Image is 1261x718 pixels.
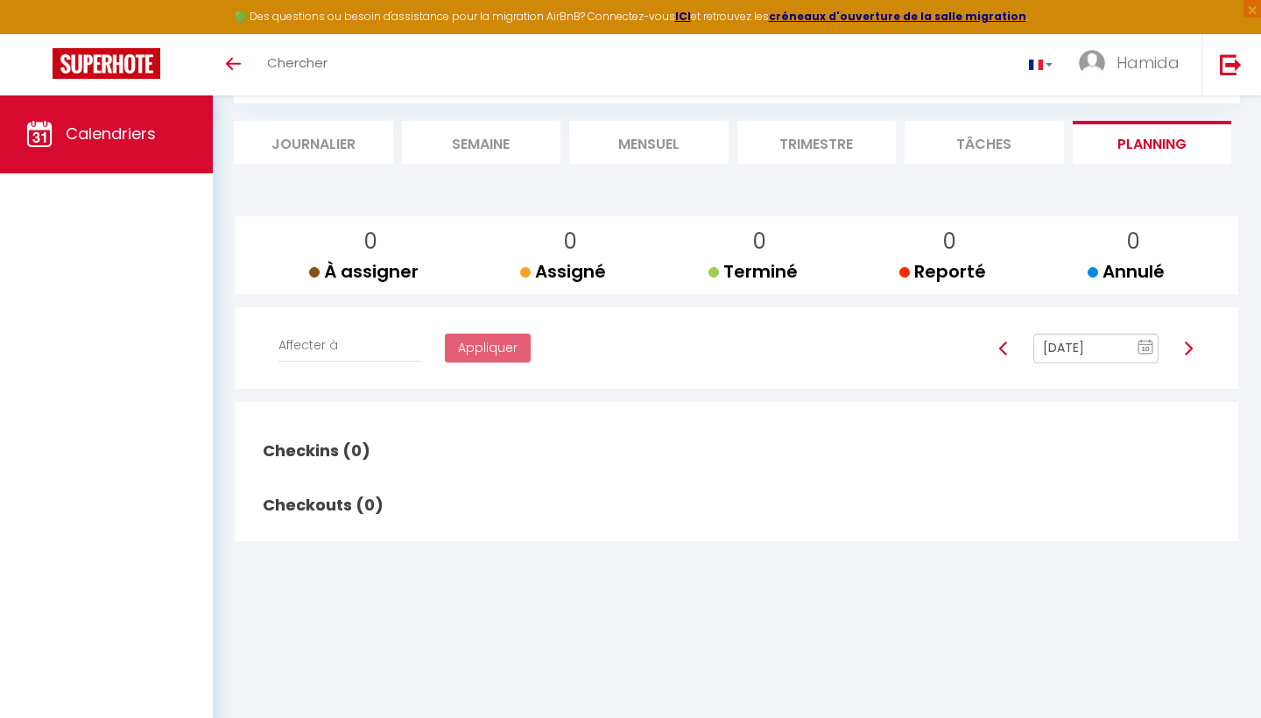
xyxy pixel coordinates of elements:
h2: Checkouts (0) [258,478,388,532]
p: 0 [323,225,419,258]
span: Assigné [520,259,606,284]
li: Planning [1073,121,1232,164]
a: ... Hamida [1066,34,1201,95]
button: Ouvrir le widget de chat LiveChat [14,7,67,60]
span: Terminé [708,259,798,284]
p: 0 [534,225,606,258]
img: logout [1220,53,1242,75]
span: Chercher [267,53,328,72]
p: 0 [722,225,798,258]
iframe: Chat [1187,639,1248,705]
a: ICI [675,9,691,24]
li: Tâches [905,121,1064,164]
h2: Checkins (0) [258,424,388,478]
input: Select Date [1033,334,1159,363]
li: Journalier [234,121,393,164]
span: À assigner [309,259,419,284]
text: 10 [1141,345,1150,353]
img: Super Booking [53,48,160,79]
span: Annulé [1088,259,1165,284]
li: Mensuel [569,121,729,164]
img: ... [1079,50,1105,76]
img: arrow-left3.svg [997,341,1011,355]
button: Appliquer [445,334,531,363]
a: Chercher [254,34,341,95]
span: Calendriers [66,123,156,144]
p: 0 [1102,225,1165,258]
img: arrow-right3.svg [1181,341,1195,355]
li: Trimestre [737,121,897,164]
li: Semaine [402,121,561,164]
a: créneaux d'ouverture de la salle migration [769,9,1026,24]
span: Hamida [1117,52,1180,74]
span: Reporté [899,259,986,284]
p: 0 [913,225,986,258]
